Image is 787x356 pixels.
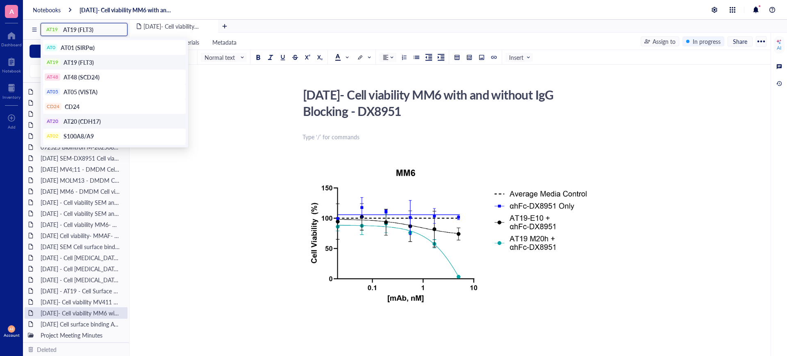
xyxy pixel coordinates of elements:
span: AT01 (SIRPα) [61,43,95,52]
div: [DATE] MM6 - DMDM Cell viability [37,186,124,197]
div: [DATE]- Cell viability MM6 with and without IgG Blocking - DX8951 [299,84,591,121]
span: AT05 (VISTA) [64,88,98,96]
button: Search [30,64,123,77]
span: AT48 (SCD24) [64,73,100,81]
div: [DATE] MOLM13 - DMDM Cell viability [37,175,124,186]
div: [DATE] - Cell viability SEM and RS; 411- DMDM with Fc block (needs to be completed) [37,197,124,208]
div: Project Meeting Minutes [37,329,124,341]
span: A [9,6,14,16]
span: S100A8/A9 [64,132,94,140]
a: Dashboard [1,29,22,47]
div: NuPage Gel: AT19 Batch #092725 [37,86,124,98]
span: Share [733,38,747,45]
div: AT0 [47,45,55,50]
div: AT19 [46,27,58,32]
div: [DATE] - Cell [MEDICAL_DATA]- MOLM-13 (AML cell line) [37,263,124,274]
div: 092525 Biointron M-202508133026 [37,130,124,142]
div: [DATE] SEM Cell surface binding [37,241,124,252]
div: CD24 [47,104,59,109]
div: AT20 [47,118,58,124]
div: AT02 [47,133,58,139]
div: Deleted [37,345,57,354]
a: Inventory [2,82,20,100]
div: [DATE] - Cell [MEDICAL_DATA]- MV4,11 (AML cell line) [37,274,124,286]
a: Notebook [2,55,21,73]
span: Metadata [212,38,237,46]
div: AT19 [47,59,58,65]
div: [DATE] Directly conjugated mc-GGFG-DXd - Cell [MEDICAL_DATA]-MOML13 and RS411 cell lines- Biointr... [37,119,124,131]
span: Insert [509,54,531,61]
span: AE [9,327,14,331]
div: [DATE] SEM-DX8951 Cell viability [37,152,124,164]
div: 092525 Biointron M-202508132759 [37,141,124,153]
div: [DATE] Cell surface binding AT19 on SEM, RS411 and MV411 cell line [37,318,124,330]
div: Assign to [653,37,676,46]
button: Create new [30,45,123,58]
div: [DATE] - Cell [MEDICAL_DATA]- MOLM-13 (AML cell line) [37,252,124,263]
div: Immunization [37,340,124,352]
a: Notebooks [33,6,61,14]
div: [DATE] Directly conjugated mc-GGFG-DXD MV4;11 - SEM and MM6 cell lines- Biointron mAbs directrly ... [37,108,124,120]
div: [DATE] Cell viability- MMAF- SEM and MV4,11 [37,230,124,241]
div: Dashboard [1,42,22,47]
div: IgG Gravity Purification: AT19 Batch #092725 [37,97,124,109]
img: genemod-experiment-image [303,161,594,310]
div: AT48 [47,74,58,80]
button: Share [728,36,753,46]
div: In progress [693,37,721,46]
span: AT20 (CDH17) [64,117,101,125]
div: Account [4,333,20,338]
div: AT05 [47,89,58,95]
span: AT19 (FLT3) [64,58,94,66]
a: [DATE]- Cell viability MM6 with and without IgG Blocking - DX8951 [80,6,172,14]
span: CD24 [65,102,80,111]
div: [DATE]- Cell viability MV411 with and without IgG Blocking - DX8951 [37,296,124,308]
div: Inventory [2,95,20,100]
span: AT19 (FLT3) [63,25,93,34]
div: Add [8,125,16,129]
div: AI [777,45,781,51]
div: Notebook [2,68,21,73]
div: [DATE] MV4;11 - DMDM Cell viability [37,163,124,175]
div: [DATE] - Cell viability MM6- MMAF [37,219,124,230]
span: Normal text [205,54,245,61]
div: [DATE] - Cell viability SEM and [GEOGRAPHIC_DATA]; 411- DMDM [37,208,124,219]
div: [DATE]- Cell viability MM6 with and without IgG Blocking - DX8951 [37,307,124,319]
div: [DATE] - AT19 - Cell Surface Binding assay on hFLT3 Transfected [MEDICAL_DATA] Cells (24 hours) [37,285,124,297]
